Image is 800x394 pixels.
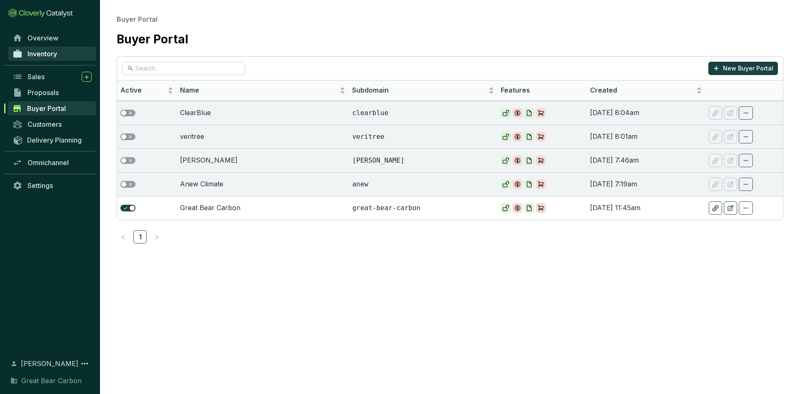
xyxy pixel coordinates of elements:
[8,31,96,45] a: Overview
[117,15,157,23] span: Buyer Portal
[8,101,96,115] a: Buyer Portal
[117,230,130,243] li: Previous Page
[587,196,705,220] td: [DATE] 11:45am
[708,62,778,75] button: New Buyer Portal
[8,70,96,84] a: Sales
[27,73,45,81] span: Sales
[135,64,232,73] input: Search...
[21,359,78,369] span: [PERSON_NAME]
[27,104,66,113] span: Buyer Portal
[117,33,188,47] h1: Buyer Portal
[120,86,166,95] span: Active
[352,108,494,118] p: clearblue
[352,86,487,95] span: Subdomain
[8,156,96,170] a: Omnichannel
[587,101,705,125] td: [DATE] 8:04am
[8,178,96,193] a: Settings
[587,125,705,148] td: [DATE] 8:01am
[27,120,62,128] span: Customers
[134,231,146,243] a: 1
[497,80,587,101] th: Features
[133,230,147,243] li: 1
[177,101,349,125] td: ClearBlue
[8,133,96,147] a: Delivery Planning
[8,117,96,131] a: Customers
[587,148,705,172] td: [DATE] 7:46am
[180,86,338,95] span: Name
[117,230,130,243] button: left
[8,85,96,100] a: Proposals
[27,181,53,190] span: Settings
[117,80,177,101] th: Active
[723,64,773,73] p: New Buyer Portal
[120,234,126,240] span: left
[177,172,349,196] td: Anew Climate
[352,132,494,141] p: veritree
[150,230,163,243] li: Next Page
[177,196,349,220] td: Great Bear Carbon
[8,47,96,61] a: Inventory
[154,234,160,240] span: right
[352,156,494,165] p: [PERSON_NAME]
[177,80,349,101] th: Name
[27,88,59,97] span: Proposals
[177,148,349,172] td: [PERSON_NAME]
[150,230,163,243] button: right
[27,158,69,167] span: Omnichannel
[27,136,82,144] span: Delivery Planning
[27,34,58,42] span: Overview
[27,50,57,58] span: Inventory
[587,172,705,196] td: [DATE] 7:19am
[349,80,497,101] th: Subdomain
[177,125,349,148] td: veritree
[590,86,695,95] span: Created
[587,80,705,101] th: Created
[352,180,494,189] p: anew
[352,203,494,213] p: great-bear-carbon
[21,376,82,386] span: Great Bear Carbon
